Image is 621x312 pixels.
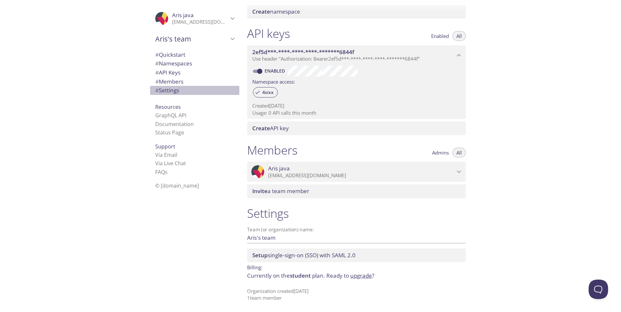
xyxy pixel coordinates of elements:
[155,69,159,76] span: #
[150,59,239,68] div: Namespaces
[247,184,466,198] div: Invite a team member
[150,8,239,29] div: Aris java
[155,103,181,110] span: Resources
[452,31,466,41] button: All
[326,272,374,279] span: Ready to ?
[155,78,159,85] span: #
[247,272,466,280] p: Currently on the plan.
[155,60,159,67] span: #
[252,76,295,86] label: Namespace access:
[268,165,290,172] span: Aris java
[172,19,228,25] p: [EMAIL_ADDRESS][DOMAIN_NAME]
[290,272,311,279] span: student
[155,168,168,176] a: FAQ
[155,34,228,43] span: Aris's team
[155,51,185,58] span: Quickstart
[155,121,194,128] a: Documentation
[150,77,239,86] div: Members
[252,124,289,132] span: API key
[252,8,270,15] span: Create
[155,160,186,167] a: Via Live Chat
[350,272,372,279] a: upgrade
[427,31,453,41] button: Enabled
[247,121,466,135] div: Create API Key
[247,5,466,18] div: Create namespace
[165,168,168,176] span: s
[150,50,239,59] div: Quickstart
[252,187,309,195] span: a team member
[252,124,270,132] span: Create
[252,8,300,15] span: namespace
[252,110,461,116] p: Usage: 0 API calls this month
[247,162,466,182] div: Aris java
[268,172,455,179] p: [EMAIL_ADDRESS][DOMAIN_NAME]
[452,148,466,157] button: All
[252,187,267,195] span: Invite
[150,30,239,47] div: Aris's team
[589,280,608,299] iframe: Help Scout Beacon - Open
[247,262,466,272] p: Billing:
[155,60,192,67] span: Namespaces
[150,68,239,77] div: API Keys
[155,87,179,94] span: Settings
[155,87,159,94] span: #
[253,87,278,98] div: 4sixx
[155,143,175,150] span: Support
[155,69,180,76] span: API Keys
[155,112,186,119] a: GraphQL API
[247,288,466,302] p: Organization created [DATE] 1 team member
[155,182,199,189] span: © [DOMAIN_NAME]
[155,78,183,85] span: Members
[247,206,466,221] h1: Settings
[264,68,288,74] a: Enabled
[150,86,239,95] div: Team Settings
[247,26,290,41] h1: API keys
[155,129,184,136] a: Status Page
[247,143,298,157] h1: Members
[155,51,159,58] span: #
[172,11,194,19] span: Aris java
[252,251,268,259] span: Setup
[247,227,314,232] label: Team (or organization) name:
[252,102,461,109] p: Created [DATE]
[247,248,466,262] div: Setup SSO
[428,148,453,157] button: Admins
[252,251,355,259] span: single-sign-on (SSO) with SAML 2.0
[155,151,177,158] a: Via Email
[258,89,278,95] span: 4sixx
